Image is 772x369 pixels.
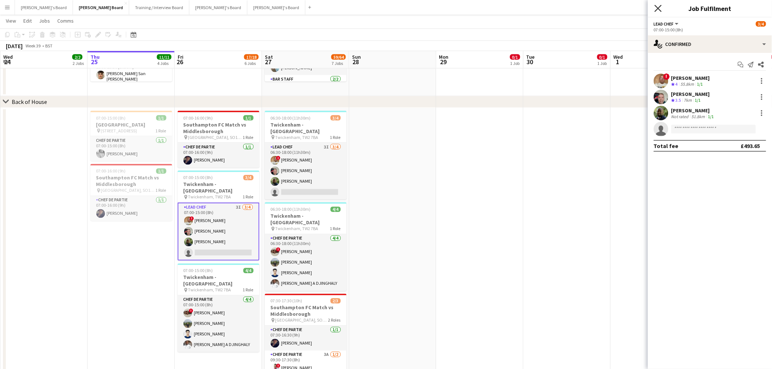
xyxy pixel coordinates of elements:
span: 59/64 [331,54,346,60]
h3: Twickenham - [GEOGRAPHIC_DATA] [178,181,259,194]
app-skills-label: 1/1 [697,81,703,87]
h3: Twickenham - [GEOGRAPHIC_DATA] [265,121,347,135]
span: Week 39 [24,43,42,48]
span: Jobs [39,18,50,24]
a: View [3,16,19,26]
div: 06:30-18:00 (11h30m)3/4Twickenham - [GEOGRAPHIC_DATA] Twickenham, TW2 7BA1 RoleLead Chef3I3/406:3... [265,111,347,199]
span: 1 Role [156,128,166,133]
span: 30 [525,58,535,66]
span: 1 Role [243,287,254,293]
div: 07:00-16:00 (9h)1/1Southampton FC Match vs Middlesborough [GEOGRAPHIC_DATA], SO14 5FP1 RoleChef d... [90,164,172,221]
div: 1 Job [510,61,520,66]
span: Twickenham, TW2 7BA [188,287,231,293]
span: 06:30-18:00 (11h30m) [271,115,311,121]
span: 24 [2,58,13,66]
h3: [GEOGRAPHIC_DATA] [90,121,172,128]
div: 6 Jobs [244,61,258,66]
div: [PERSON_NAME] [671,91,710,97]
span: 1/1 [243,115,254,121]
span: ! [190,217,194,221]
div: [PERSON_NAME] [671,75,710,81]
div: [PERSON_NAME] [671,107,715,114]
div: Not rated [671,114,690,119]
app-job-card: 07:00-15:00 (8h)1/1[GEOGRAPHIC_DATA] [STREET_ADDRESS]1 RoleChef de Partie1/107:00-15:00 (8h)[PERS... [90,111,172,161]
a: Edit [20,16,35,26]
span: [GEOGRAPHIC_DATA], SO14 5FP [101,188,156,193]
h3: Job Fulfilment [648,4,772,13]
span: 06:30-18:00 (11h30m) [271,207,311,212]
span: 07:00-15:00 (8h) [184,175,213,180]
span: [STREET_ADDRESS] [101,128,137,133]
div: 7km [683,97,694,104]
span: Wed [3,54,13,60]
span: 07:00-15:00 (8h) [96,115,126,121]
span: ! [276,156,281,160]
span: 1/1 [156,115,166,121]
app-card-role: Chef de Partie1/107:00-16:00 (9h)[PERSON_NAME] [90,196,172,221]
button: [PERSON_NAME]'s Board [189,0,247,15]
span: 4 [676,81,678,87]
h3: Southampton FC Match vs Middlesborough [265,304,347,318]
span: ! [189,309,193,313]
span: 17/18 [244,54,259,60]
span: Fri [178,54,184,60]
span: Twickenham, TW2 7BA [275,135,319,140]
span: 3/4 [756,21,766,27]
span: 27 [264,58,273,66]
span: 29 [438,58,449,66]
span: 26 [177,58,184,66]
app-card-role: Lead Chef3I3/407:00-15:00 (8h)![PERSON_NAME][PERSON_NAME][PERSON_NAME] [178,203,259,261]
span: 2/3 [331,298,341,304]
div: 4 Jobs [157,61,171,66]
a: Jobs [36,16,53,26]
span: Wed [614,54,623,60]
app-skills-label: 1/1 [708,114,714,119]
div: 51.8km [690,114,707,119]
span: 3/4 [243,175,254,180]
span: 0/1 [510,54,520,60]
div: 07:00-15:00 (8h) [654,27,766,32]
span: 1/1 [156,168,166,174]
span: [GEOGRAPHIC_DATA], SO14 5FP [275,318,328,323]
span: Comms [57,18,74,24]
app-job-card: 06:30-18:00 (11h30m)4/4Twickenham - [GEOGRAPHIC_DATA] Twickenham, TW2 7BA1 RoleChef de Partie4/40... [265,202,347,291]
div: BST [45,43,53,48]
span: 2 Roles [328,318,341,323]
app-card-role: Chef de Partie1/107:30-16:30 (9h)[PERSON_NAME] [265,326,347,351]
app-card-role: Chef de Partie4/406:30-18:00 (11h30m)![PERSON_NAME][PERSON_NAME][PERSON_NAME][PERSON_NAME] A DJIN... [265,234,347,291]
app-skills-label: 1/1 [695,97,701,103]
h3: Twickenham - [GEOGRAPHIC_DATA] [265,213,347,226]
span: Tue [526,54,535,60]
div: Confirmed [648,35,772,53]
span: 2/2 [72,54,82,60]
span: 0/1 [597,54,607,60]
app-card-role: Chef de Partie1/107:00-16:00 (9h)[PERSON_NAME] [178,143,259,168]
div: 07:00-15:00 (8h)4/4Twickenham - [GEOGRAPHIC_DATA] Twickenham, TW2 7BA1 RoleChef de Partie4/407:00... [178,264,259,352]
button: Training / Interview Board [129,0,189,15]
span: 3.5 [676,97,681,103]
div: 1 Job [598,61,607,66]
span: 3/4 [331,115,341,121]
span: Sat [265,54,273,60]
span: [GEOGRAPHIC_DATA], SO14 5FP [188,135,243,140]
div: [DATE] [6,42,23,50]
app-job-card: 07:00-15:00 (8h)3/4Twickenham - [GEOGRAPHIC_DATA] Twickenham, TW2 7BA1 RoleLead Chef3I3/407:00-15... [178,171,259,261]
span: 07:00-16:00 (9h) [184,115,213,121]
span: 4/4 [331,207,341,212]
button: [PERSON_NAME]'s Board [247,0,305,15]
span: ! [276,364,281,368]
div: Total fee [654,142,679,149]
h3: Twickenham - [GEOGRAPHIC_DATA] [178,274,259,287]
span: 1 Role [243,135,254,140]
span: 07:00-15:00 (8h) [184,268,213,273]
span: Mon [439,54,449,60]
app-card-role: Lead Chef3I3/406:30-18:00 (11h30m)![PERSON_NAME][PERSON_NAME][PERSON_NAME] [265,143,347,199]
span: 1 Role [243,194,254,200]
app-job-card: 07:00-16:00 (9h)1/1Southampton FC Match vs Middlesborough [GEOGRAPHIC_DATA], SO14 5FP1 RoleChef d... [178,111,259,168]
span: 28 [351,58,361,66]
button: [PERSON_NAME]'s Board [15,0,73,15]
